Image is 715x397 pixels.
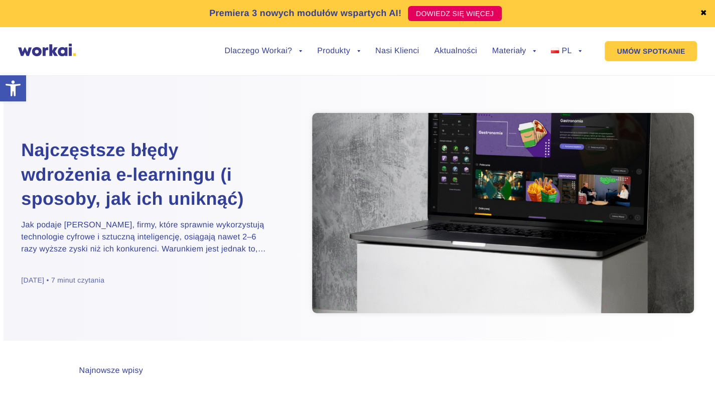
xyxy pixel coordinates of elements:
[79,366,144,375] div: Najnowsze wpisy
[434,47,477,55] a: Aktualności
[700,10,707,18] a: ✖
[312,113,693,313] img: błędy wdrożenia e-learningu
[317,47,360,55] a: Produkty
[375,47,419,55] a: Nasi Klienci
[21,138,272,211] a: Najczęstsze błędy wdrożenia e-learningu (i sposoby, jak ich uniknąć)
[561,47,571,55] span: PL
[21,219,272,255] p: Jak podaje [PERSON_NAME], firmy, które sprawnie wykorzystują technologie cyfrowe i sztuczną intel...
[209,7,401,20] p: Premiera 3 nowych modułów wspartych AI!
[21,276,104,285] div: [DATE] • 7 minut czytania
[408,6,502,21] a: DOWIEDZ SIĘ WIĘCEJ
[492,47,536,55] a: Materiały
[224,47,302,55] a: Dlaczego Workai?
[605,41,697,61] a: UMÓW SPOTKANIE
